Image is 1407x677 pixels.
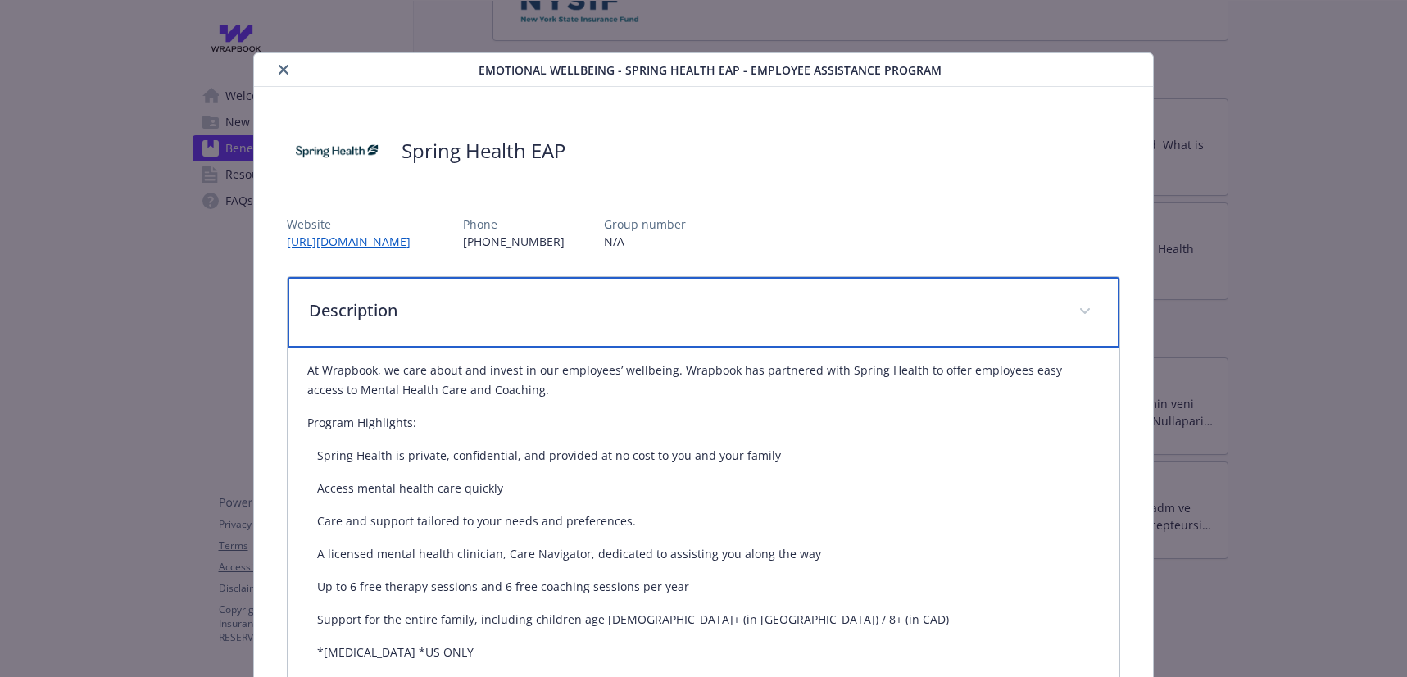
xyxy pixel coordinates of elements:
p: At Wrapbook, we care about and invest in our employees’ wellbeing. Wrapbook has partnered with Sp... [307,361,1100,400]
img: Spring Health [287,126,385,175]
p: [PHONE_NUMBER] [463,233,565,250]
button: close [274,60,293,80]
p:  Care and support tailored to your needs and preferences. [307,511,1100,531]
p:  Up to 6 free therapy sessions and 6 free coaching sessions per year [307,577,1100,597]
p: Program Highlights: [307,413,1100,433]
a: [URL][DOMAIN_NAME] [287,234,424,249]
p:  Support for the entire family, including children age [DEMOGRAPHIC_DATA]+ (in [GEOGRAPHIC_DATA]... [307,610,1100,629]
p: N/A [604,233,686,250]
p: Group number [604,216,686,233]
p:  Access mental health care quickly [307,479,1100,498]
p: Description [309,298,1059,323]
h2: Spring Health EAP [402,137,565,165]
p: Phone [463,216,565,233]
span: Emotional Wellbeing - Spring Health EAP - Employee Assistance Program [479,61,942,79]
p:  *[MEDICAL_DATA] *US ONLY [307,643,1100,662]
div: Description [288,277,1119,348]
p:  A licensed mental health clinician, Care Navigator, dedicated to assisting you along the way [307,544,1100,564]
p:  Spring Health is private, confidential, and provided at no cost to you and your family [307,446,1100,466]
p: Website [287,216,424,233]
